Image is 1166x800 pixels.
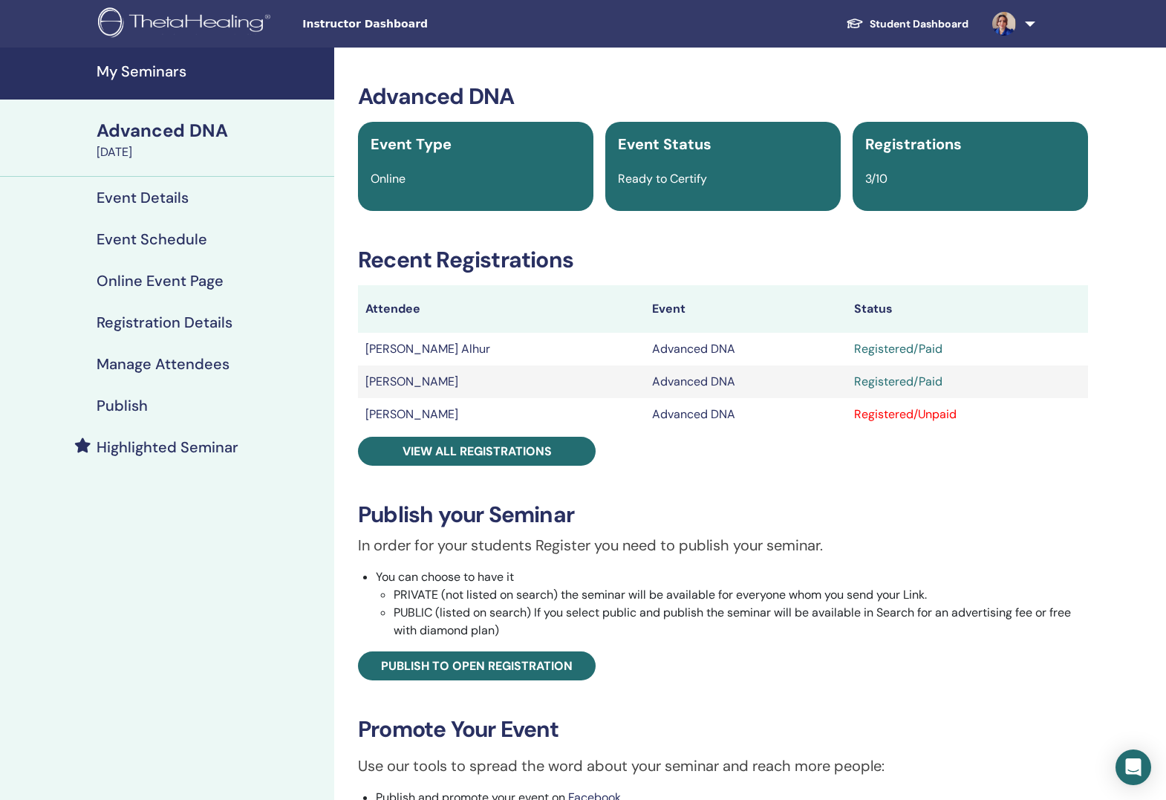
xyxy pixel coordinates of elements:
[358,501,1088,528] h3: Publish your Seminar
[1115,749,1151,785] div: Open Intercom Messenger
[394,586,1088,604] li: PRIVATE (not listed on search) the seminar will be available for everyone whom you send your Link.
[97,143,325,161] div: [DATE]
[97,230,207,248] h4: Event Schedule
[854,373,1081,391] div: Registered/Paid
[376,568,1088,640] li: You can choose to have it
[358,285,645,333] th: Attendee
[645,285,846,333] th: Event
[358,365,645,398] td: [PERSON_NAME]
[618,171,707,186] span: Ready to Certify
[97,397,148,414] h4: Publish
[854,406,1081,423] div: Registered/Unpaid
[992,12,1016,36] img: default.jpg
[371,171,406,186] span: Online
[846,17,864,30] img: graduation-cap-white.svg
[394,604,1088,640] li: PUBLIC (listed on search) If you select public and publish the seminar will be available in Searc...
[358,716,1088,743] h3: Promote Your Event
[618,134,711,154] span: Event Status
[97,313,232,331] h4: Registration Details
[645,398,846,431] td: Advanced DNA
[854,340,1081,358] div: Registered/Paid
[358,398,645,431] td: [PERSON_NAME]
[97,272,224,290] h4: Online Event Page
[381,658,573,674] span: Publish to open registration
[97,118,325,143] div: Advanced DNA
[358,437,596,466] a: View all registrations
[98,7,276,41] img: logo.png
[865,134,962,154] span: Registrations
[97,62,325,80] h4: My Seminars
[97,438,238,456] h4: Highlighted Seminar
[97,355,229,373] h4: Manage Attendees
[358,83,1088,110] h3: Advanced DNA
[88,118,334,161] a: Advanced DNA[DATE]
[97,189,189,206] h4: Event Details
[645,333,846,365] td: Advanced DNA
[834,10,980,38] a: Student Dashboard
[403,443,552,459] span: View all registrations
[358,651,596,680] a: Publish to open registration
[358,333,645,365] td: [PERSON_NAME] Alhur
[865,171,887,186] span: 3/10
[302,16,525,32] span: Instructor Dashboard
[358,755,1088,777] p: Use our tools to spread the word about your seminar and reach more people:
[358,534,1088,556] p: In order for your students Register you need to publish your seminar.
[358,247,1088,273] h3: Recent Registrations
[371,134,452,154] span: Event Type
[645,365,846,398] td: Advanced DNA
[847,285,1088,333] th: Status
